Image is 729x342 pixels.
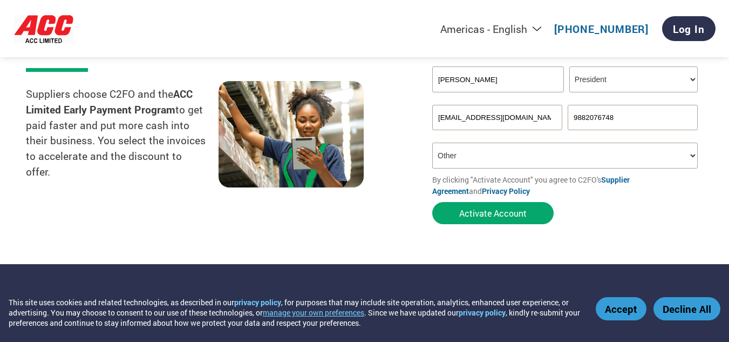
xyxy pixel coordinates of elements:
strong: ACC Limited Early Payment Program [26,87,193,116]
div: Inavlid Phone Number [568,131,698,138]
button: Decline All [653,297,720,320]
div: Inavlid Email Address [432,131,562,138]
button: Accept [596,297,646,320]
a: Privacy Policy [482,186,530,196]
button: manage your own preferences [263,307,364,318]
img: supply chain worker [219,81,364,187]
input: Your company name* [432,66,564,92]
div: This site uses cookies and related technologies, as described in our , for purposes that may incl... [9,297,580,328]
p: Suppliers choose C2FO and the to get paid faster and put more cash into their business. You selec... [26,86,219,180]
p: By clicking "Activate Account" you agree to C2FO's and [432,174,703,197]
button: Activate Account [432,202,554,224]
img: ACC Limited [14,14,73,44]
select: Title/Role [569,66,698,92]
a: Supplier Agreement [432,175,630,196]
a: privacy policy [459,307,506,318]
input: Invalid Email format [432,105,562,130]
div: Invalid first name or first name is too long [432,55,562,62]
a: privacy policy [234,297,281,307]
a: Log In [662,16,716,41]
input: Phone* [568,105,698,130]
div: Invalid last name or last name is too long [568,55,698,62]
a: [PHONE_NUMBER] [554,22,649,36]
div: Invalid company name or company name is too long [432,93,698,100]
